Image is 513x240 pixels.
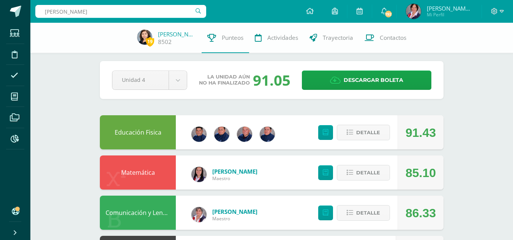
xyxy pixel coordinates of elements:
[212,215,257,222] span: Maestro
[253,70,290,90] div: 91.05
[212,168,257,175] a: [PERSON_NAME]
[427,5,472,12] span: [PERSON_NAME] de [GEOGRAPHIC_DATA]
[237,127,252,142] img: 5e561b1b4745f30dac10328f2370a0d4.png
[406,4,421,19] img: 9cc45377ee35837361e2d5ac646c5eda.png
[191,127,207,142] img: 4006fe33169205415d824d67e5edd571.png
[222,34,243,42] span: Punteos
[337,205,390,221] button: Detalle
[158,30,196,38] a: [PERSON_NAME]
[356,206,380,220] span: Detalle
[137,30,152,45] img: 3afa65335fa09c928517992d02f4ec3a.png
[35,5,206,18] input: Busca un usuario...
[202,23,249,53] a: Punteos
[384,10,393,18] span: 192
[406,156,436,190] div: 85.10
[112,71,187,89] a: Unidad 4
[427,11,472,18] span: Mi Perfil
[100,196,176,230] div: Comunicación y Lenguaje
[158,38,172,46] a: 8502
[199,74,250,86] span: La unidad aún no ha finalizado
[356,125,380,140] span: Detalle
[337,165,390,180] button: Detalle
[122,71,159,89] span: Unidad 4
[267,34,298,42] span: Actividades
[344,71,403,89] span: Descargar boleta
[212,208,257,215] a: [PERSON_NAME]
[260,127,275,142] img: 9ecbe07bdee1ad8edd933d8244312c74.png
[323,34,353,42] span: Trayectoria
[337,125,390,140] button: Detalle
[406,196,436,230] div: 86.33
[212,175,257,182] span: Maestro
[359,23,412,53] a: Contactos
[406,116,436,150] div: 91.43
[100,155,176,190] div: Matemática
[380,34,406,42] span: Contactos
[249,23,304,53] a: Actividades
[146,37,154,46] span: 19
[214,127,229,142] img: 1c38046ccfa38abdac5b3f2345700fb5.png
[356,166,380,180] span: Detalle
[191,167,207,182] img: ad8ad6297175918541d8ee8a434036db.png
[100,115,176,149] div: Educación Fisica
[302,71,431,90] a: Descargar boleta
[191,207,207,222] img: 475d2e0d0201258a82dce4ce331fa7cf.png
[304,23,359,53] a: Trayectoria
